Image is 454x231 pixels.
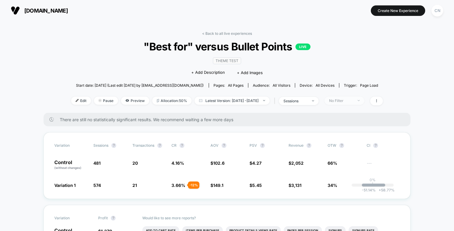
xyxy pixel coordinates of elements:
div: - 12 % [188,181,199,189]
span: $ [250,183,262,188]
img: calendar [199,99,202,102]
span: Pause [94,97,118,105]
span: Preview [121,97,149,105]
span: 3.66 % [171,183,185,188]
span: Device: [295,83,339,88]
span: + Add Images [237,70,263,75]
button: CN [430,4,445,17]
span: $ [210,183,223,188]
a: < Back to all live experiences [202,31,252,36]
div: No Filter [329,98,353,103]
span: -51.14 % [362,188,376,192]
button: ? [157,143,162,148]
img: end [98,99,101,102]
span: 21 [132,183,137,188]
span: 2,052 [291,160,304,166]
span: Theme Test [213,57,241,64]
p: | [372,182,373,187]
span: Latest Version: [DATE] - [DATE] [195,97,270,105]
span: Sessions [93,143,108,148]
p: Would like to see more reports? [142,216,400,220]
span: 58.77 % [376,188,395,192]
span: PSV [250,143,257,148]
button: [DOMAIN_NAME] [9,6,70,15]
button: ? [373,143,378,148]
span: Revenue [289,143,304,148]
span: Variation 1 [54,183,76,188]
div: Audience: [253,83,290,88]
span: Allocation: 50% [152,97,192,105]
span: $ [250,160,262,166]
p: Control [54,160,87,170]
button: ? [111,216,116,220]
span: 4.16 % [171,160,184,166]
button: ? [260,143,265,148]
span: All Visitors [273,83,290,88]
span: [DOMAIN_NAME] [24,7,68,14]
span: $ [289,160,304,166]
span: $ [289,183,301,188]
div: Pages: [213,83,244,88]
span: Transactions [132,143,154,148]
span: OTW [328,143,361,148]
img: Visually logo [11,6,20,15]
img: edit [76,99,79,102]
img: end [263,100,265,101]
span: AOV [210,143,219,148]
span: 20 [132,160,138,166]
span: + [379,188,381,192]
button: ? [222,143,226,148]
span: 481 [93,160,101,166]
span: all devices [316,83,334,88]
img: rebalance [157,99,159,102]
div: sessions [283,99,307,103]
span: + Add Description [191,70,225,76]
span: "Best for" versus Bullet Points [87,40,367,53]
button: ? [180,143,184,148]
button: ? [307,143,311,148]
button: ? [111,143,116,148]
span: 4.27 [252,160,262,166]
span: all pages [228,83,244,88]
button: Create New Experience [371,5,425,16]
img: end [312,100,314,101]
button: ? [339,143,344,148]
span: $ [210,160,225,166]
span: 3,131 [291,183,301,188]
span: 66% [328,160,337,166]
span: CI [367,143,400,148]
span: --- [367,161,400,170]
span: (without changes) [54,166,81,169]
div: CN [431,5,443,16]
span: 102.6 [213,160,225,166]
span: CR [171,143,177,148]
span: There are still no statistically significant results. We recommend waiting a few more days [60,117,398,122]
span: Page Load [360,83,378,88]
span: Variation [54,143,87,148]
span: 5.45 [252,183,262,188]
span: Start date: [DATE] (Last edit [DATE] by [EMAIL_ADDRESS][DOMAIN_NAME]) [76,83,204,88]
span: Edit [71,97,91,105]
span: 149.1 [213,183,223,188]
p: LIVE [295,43,310,50]
img: end [358,100,360,101]
span: | [273,97,279,105]
span: 34% [328,183,337,188]
span: Variation [54,216,87,220]
span: 574 [93,183,101,188]
span: Profit [98,216,108,220]
div: Trigger: [344,83,378,88]
p: 0% [370,178,376,182]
